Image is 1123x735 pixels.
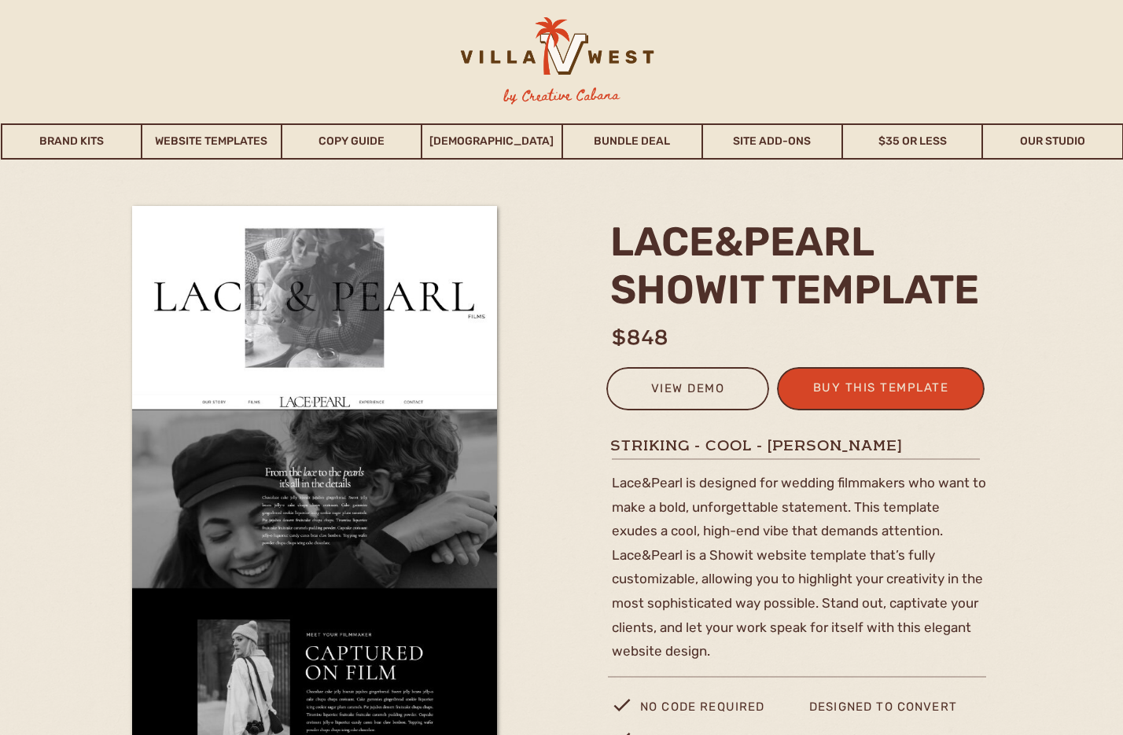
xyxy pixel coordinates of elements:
[843,123,981,160] a: $35 or Less
[610,435,985,455] h1: striking - COOL - [PERSON_NAME]
[491,84,633,108] h3: by Creative Cabana
[804,377,958,403] a: buy this template
[703,123,841,160] a: Site Add-Ons
[2,123,141,160] a: Brand Kits
[142,123,281,160] a: Website Templates
[612,471,986,626] p: Lace&Pearl is designed for wedding filmmakers who want to make a bold, unforgettable statement. T...
[617,378,759,404] a: view demo
[983,123,1121,160] a: Our Studio
[612,322,994,342] h1: $848
[282,123,421,160] a: Copy Guide
[610,218,990,312] h2: lace&pearl Showit template
[422,123,561,160] a: [DEMOGRAPHIC_DATA]
[640,696,782,727] p: no code required
[809,696,986,727] p: designed to convert
[563,123,701,160] a: Bundle Deal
